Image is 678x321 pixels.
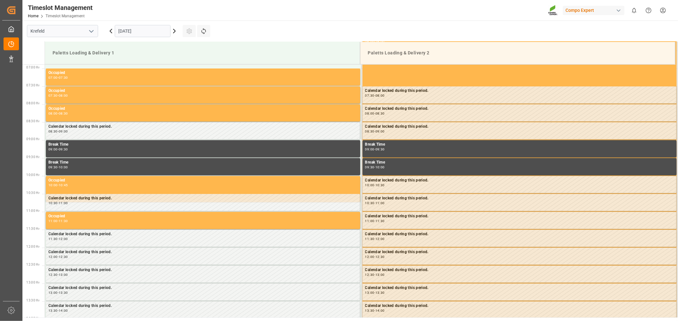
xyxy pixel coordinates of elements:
div: Paletts Loading & Delivery 1 [50,47,355,59]
span: 12:00 Hr [26,245,39,248]
div: 12:00 [48,255,58,258]
div: Timeslot Management [28,3,93,12]
div: 13:30 [365,309,374,312]
span: 09:00 Hr [26,137,39,141]
div: Break Time [48,159,358,166]
div: 11:30 [375,220,385,222]
div: 11:00 [48,220,58,222]
div: - [58,148,59,151]
div: 07:30 [365,94,374,97]
div: Calendar locked during this period. [365,88,674,94]
div: 10:30 [48,202,58,205]
input: Type to search/select [27,25,98,37]
div: 13:30 [59,291,68,294]
div: - [374,202,375,205]
button: Compo Expert [563,4,627,16]
div: - [58,130,59,133]
span: 13:00 Hr [26,281,39,284]
div: Break Time [48,141,358,148]
div: 12:00 [59,237,68,240]
span: 11:30 Hr [26,227,39,230]
div: Calendar locked during this period. [365,124,674,130]
div: Calendar locked during this period. [48,267,357,273]
div: Occupied [48,213,358,220]
div: 09:30 [48,166,58,169]
div: 07:30 [59,76,68,79]
div: 11:00 [365,220,374,222]
div: Calendar locked during this period. [48,285,357,291]
div: 14:00 [59,309,68,312]
div: 10:00 [365,184,374,187]
div: Occupied [48,88,358,94]
div: - [58,237,59,240]
div: - [374,130,375,133]
span: 10:30 Hr [26,191,39,195]
div: 11:30 [48,237,58,240]
div: 09:30 [365,166,374,169]
input: DD.MM.YYYY [115,25,171,37]
div: - [58,166,59,169]
div: - [58,273,59,276]
div: Calendar locked during this period. [365,285,674,291]
div: Calendar locked during this period. [48,249,357,255]
div: Calendar locked during this period. [48,124,357,130]
div: 13:30 [48,309,58,312]
div: 08:00 [59,94,68,97]
div: - [374,309,375,312]
span: 08:30 Hr [26,119,39,123]
div: - [58,76,59,79]
div: - [374,94,375,97]
div: 13:30 [375,291,385,294]
div: 07:00 [48,76,58,79]
span: 14:00 Hr [26,317,39,320]
div: 13:00 [375,273,385,276]
button: show 0 new notifications [627,3,641,18]
div: 13:00 [48,291,58,294]
span: 11:00 Hr [26,209,39,213]
img: Screenshot%202023-09-29%20at%2010.02.21.png_1712312052.png [548,5,558,16]
div: 11:00 [59,202,68,205]
div: - [374,166,375,169]
div: Paletts Loading & Delivery 2 [365,47,670,59]
div: Break Time [365,159,674,166]
div: Occupied [48,70,358,76]
div: 14:00 [375,309,385,312]
div: - [58,220,59,222]
div: 11:30 [365,237,374,240]
div: - [374,291,375,294]
div: Break Time [365,141,674,148]
div: 12:30 [59,255,68,258]
div: - [374,112,375,115]
div: 13:00 [365,291,374,294]
div: - [58,94,59,97]
div: 08:00 [375,94,385,97]
span: 07:30 Hr [26,84,39,87]
div: - [374,220,375,222]
div: 07:30 [48,94,58,97]
span: 09:30 Hr [26,155,39,159]
div: 09:30 [375,148,385,151]
span: 08:00 Hr [26,101,39,105]
div: 09:00 [59,130,68,133]
div: 10:00 [48,184,58,187]
div: - [58,184,59,187]
div: 08:30 [59,112,68,115]
div: 08:30 [375,112,385,115]
div: - [374,255,375,258]
span: 13:30 Hr [26,299,39,302]
span: 10:00 Hr [26,173,39,177]
div: Calendar locked during this period. [48,303,357,309]
div: 09:00 [365,148,374,151]
div: Calendar locked during this period. [365,231,674,237]
div: Calendar locked during this period. [365,213,674,220]
span: 07:00 Hr [26,66,39,69]
div: - [58,202,59,205]
div: - [374,237,375,240]
div: - [374,148,375,151]
div: Occupied [48,177,358,184]
div: Calendar locked during this period. [365,267,674,273]
div: 10:30 [365,202,374,205]
div: 13:00 [59,273,68,276]
div: 11:00 [375,202,385,205]
div: 12:30 [375,255,385,258]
